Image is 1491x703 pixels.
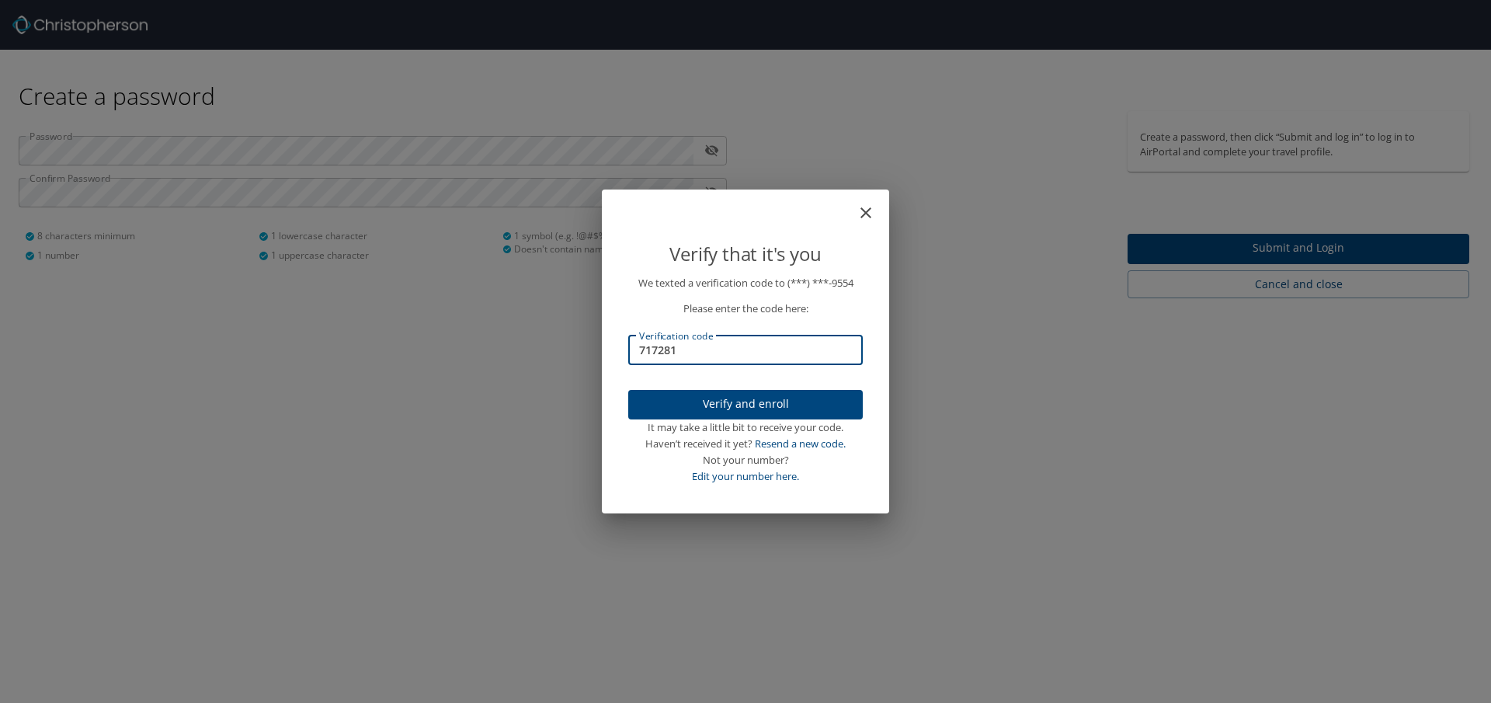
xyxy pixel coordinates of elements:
[628,275,863,291] p: We texted a verification code to (***) ***- 9554
[628,436,863,452] div: Haven’t received it yet?
[641,395,850,414] span: Verify and enroll
[692,469,799,483] a: Edit your number here.
[628,419,863,436] div: It may take a little bit to receive your code.
[628,239,863,269] p: Verify that it's you
[755,437,846,451] a: Resend a new code.
[628,301,863,317] p: Please enter the code here:
[864,196,883,214] button: close
[628,390,863,420] button: Verify and enroll
[628,452,863,468] div: Not your number?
